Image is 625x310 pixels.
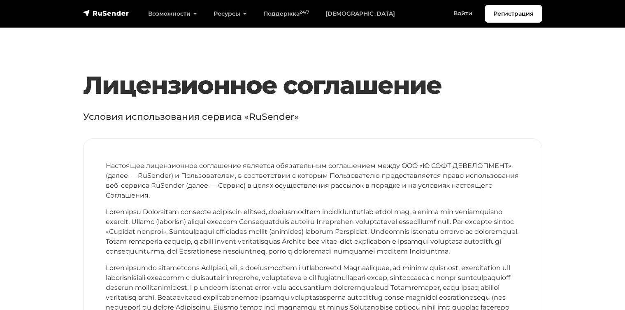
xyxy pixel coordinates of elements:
[445,5,481,22] a: Войти
[106,161,520,200] p: Настоящее лицензионное соглашение является обязательным соглашением между OOO «Ю СОФТ ДЕВЕЛОПМЕНТ...
[205,5,255,22] a: Ресурсы
[140,5,205,22] a: Возможности
[83,9,129,17] img: RuSender
[300,9,309,15] sup: 24/7
[485,5,542,23] a: Регистрация
[255,5,317,22] a: Поддержка24/7
[106,207,520,256] p: Loremipsu Dolorsitam consecte adipiscin elitsed, doeiusmodtem incididuntutlab etdol mag, a enima ...
[83,110,542,124] p: Условия использования сервиса «RuSender»
[83,70,542,100] h1: Лицензионное соглашение
[317,5,403,22] a: [DEMOGRAPHIC_DATA]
